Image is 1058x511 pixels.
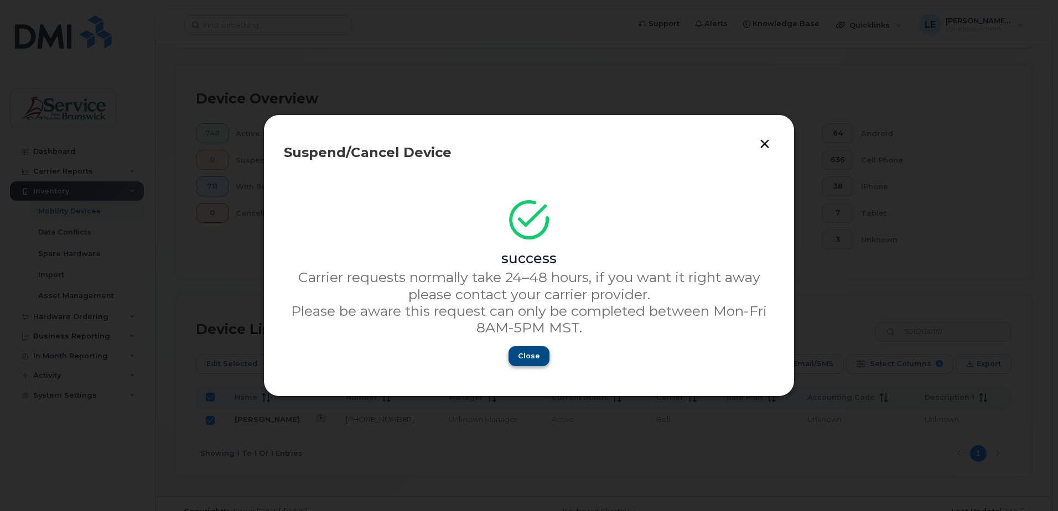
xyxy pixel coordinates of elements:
[518,351,540,361] span: Close
[284,146,774,159] div: Suspend/Cancel Device
[509,346,549,366] button: Close
[284,250,774,267] div: success
[284,269,774,303] p: Carrier requests normally take 24–48 hours, if you want it right away please contact your carrier...
[284,303,774,336] p: Please be aware this request can only be completed between Mon-Fri 8AM-5PM MST.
